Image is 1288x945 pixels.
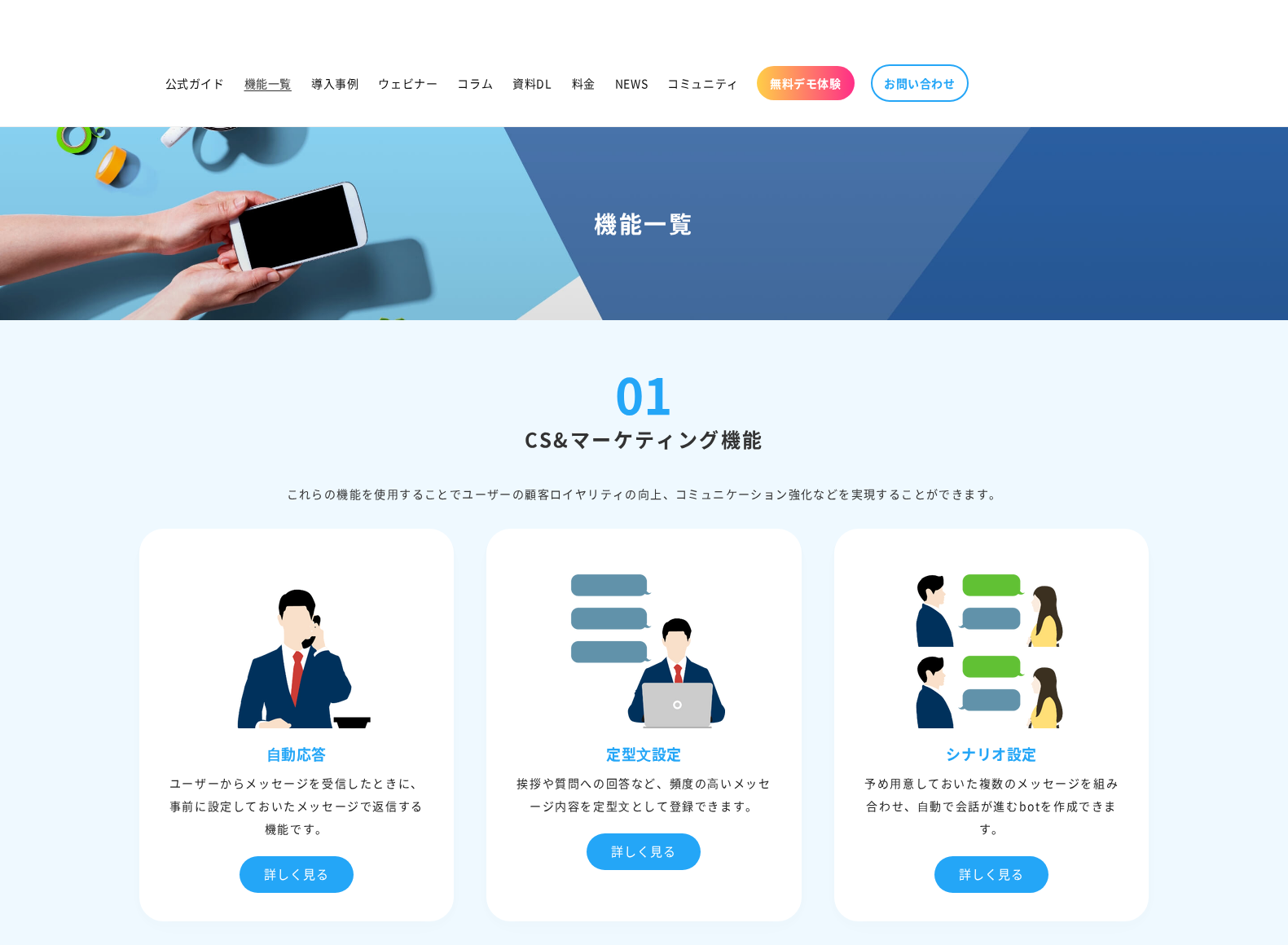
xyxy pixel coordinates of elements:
div: ユーザーからメッセージを受信したときに、事前に設定しておいたメッセージで返信する機能です。 [143,771,451,840]
div: 01 [615,369,673,418]
a: コラム [447,66,503,100]
span: 機能一覧 [244,76,292,90]
h1: 機能一覧 [20,209,1268,238]
a: ウェビナー [368,66,447,100]
div: 予め⽤意しておいた複数のメッセージを組み合わせ、⾃動で会話が進むbotを作成できます。 [838,771,1145,840]
span: コミュニティ [667,76,739,90]
a: 資料DL [503,66,561,100]
h3: ⾃動応答 [143,745,451,763]
a: 無料デモ体験 [757,66,855,100]
div: 詳しく見る [934,856,1048,893]
span: NEWS [615,76,648,90]
span: 資料DL [512,76,552,90]
a: 公式ガイド [156,66,235,100]
a: 導入事例 [301,66,368,100]
span: お問い合わせ [884,76,956,90]
h3: シナリオ設定 [838,745,1145,763]
span: 公式ガイド [165,76,225,90]
div: 挨拶や質問への回答など、頻度の⾼いメッセージ内容を定型⽂として登録できます。 [490,771,798,817]
span: コラム [457,76,493,90]
a: NEWS [605,66,657,100]
div: 詳しく見る [587,833,701,870]
div: 詳しく見る [240,856,354,893]
span: 無料デモ体験 [770,76,842,90]
div: これらの機能を使⽤することでユーザーの顧客ロイヤリティの向上、コミュニケーション強化などを実現することができます。 [139,484,1150,504]
img: 定型⽂設定 [562,565,725,728]
h2: CS&マーケティング機能 [139,426,1150,451]
span: 料金 [572,76,596,90]
span: ウェビナー [378,76,437,90]
a: 料金 [562,66,605,100]
span: 導入事例 [311,76,358,90]
a: 機能一覧 [235,66,301,100]
a: コミュニティ [657,66,749,100]
a: お問い合わせ [871,64,969,102]
h3: 定型⽂設定 [490,745,798,763]
img: ⾃動応答 [215,565,378,728]
img: シナリオ設定 [910,565,1073,728]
